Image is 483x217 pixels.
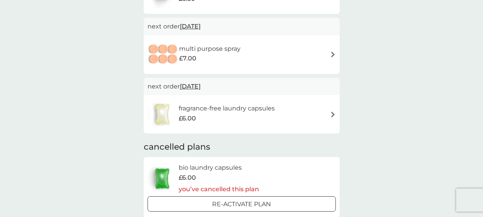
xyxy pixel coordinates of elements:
button: Re-activate Plan [148,196,336,212]
h6: fragrance-free laundry capsules [179,103,275,114]
p: you’ve cancelled this plan [179,184,259,194]
p: Re-activate Plan [212,199,271,209]
span: [DATE] [180,79,201,94]
img: fragrance-free laundry capsules [148,101,177,128]
p: next order [148,82,336,92]
p: next order [148,22,336,32]
h6: bio laundry capsules [179,163,259,173]
h6: multi purpose spray [179,44,241,54]
span: £6.00 [179,114,196,124]
h2: cancelled plans [144,141,340,153]
img: multi purpose spray [148,41,179,68]
img: arrow right [330,52,336,57]
img: bio laundry capsules [148,165,177,192]
img: arrow right [330,112,336,117]
span: £6.00 [179,173,196,183]
span: [DATE] [180,19,201,34]
span: £7.00 [179,53,196,63]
